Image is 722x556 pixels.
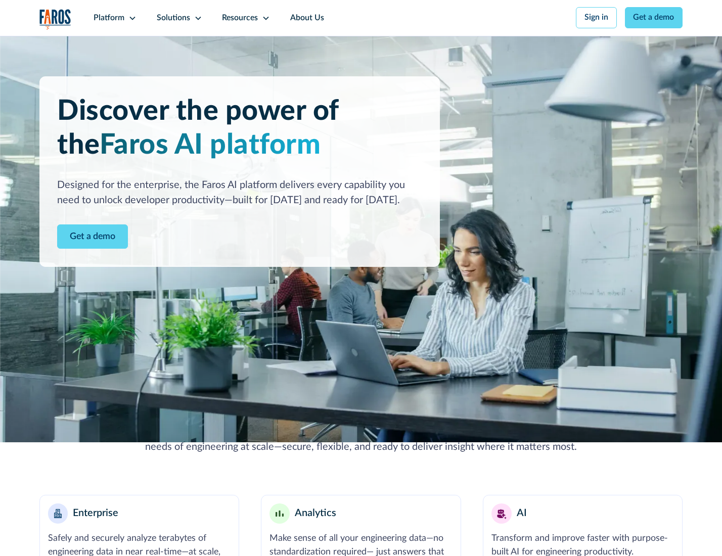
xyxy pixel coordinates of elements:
[576,7,617,28] a: Sign in
[57,178,422,208] div: Designed for the enterprise, the Faros AI platform delivers every capability you need to unlock d...
[57,224,128,249] a: Contact Modal
[39,9,72,30] a: home
[100,131,321,159] span: Faros AI platform
[57,95,422,162] h1: Discover the power of the
[73,506,118,521] div: Enterprise
[39,9,72,30] img: Logo of the analytics and reporting company Faros.
[625,7,683,28] a: Get a demo
[517,506,527,521] div: AI
[493,505,509,521] img: AI robot or assistant icon
[94,12,124,24] div: Platform
[276,511,284,517] img: Minimalist bar chart analytics icon
[222,12,258,24] div: Resources
[295,506,336,521] div: Analytics
[54,509,62,518] img: Enterprise building blocks or structure icon
[157,12,190,24] div: Solutions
